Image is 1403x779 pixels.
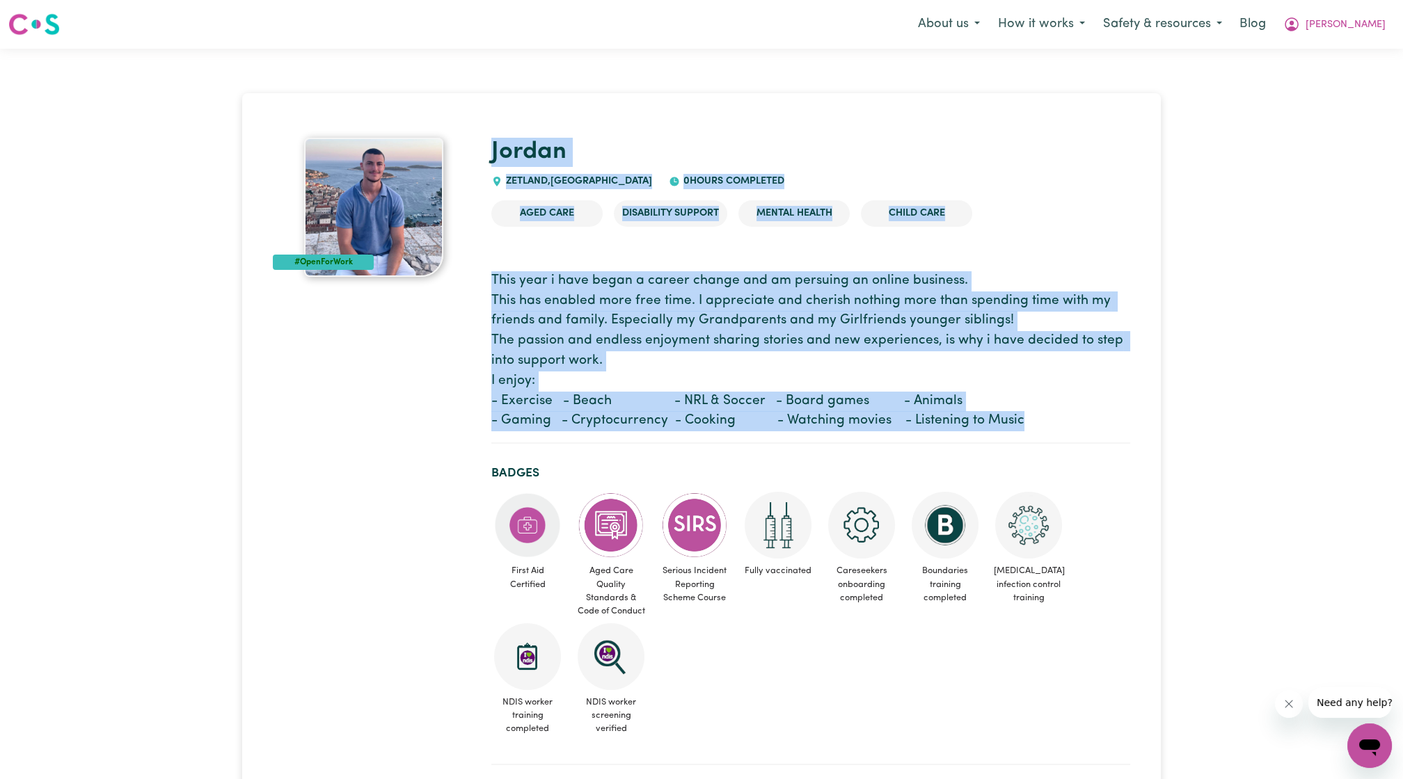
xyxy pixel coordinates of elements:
iframe: Close message [1275,690,1303,718]
a: Jordan's profile picture'#OpenForWork [273,138,475,277]
button: Safety & resources [1094,10,1231,39]
span: Careseekers onboarding completed [825,559,898,610]
img: CS Academy: Boundaries in care and support work course completed [912,492,978,559]
iframe: Message from company [1308,687,1392,718]
a: Careseekers logo [8,8,60,40]
img: CS Academy: Introduction to NDIS Worker Training course completed [494,623,561,690]
p: This year i have began a career change and am persuing an online business. This has enabled more ... [491,271,1130,431]
span: NDIS worker screening verified [575,690,647,741]
img: Jordan [304,138,443,277]
button: About us [909,10,989,39]
span: Serious Incident Reporting Scheme Course [658,559,731,610]
img: CS Academy: Careseekers Onboarding course completed [828,492,895,559]
span: NDIS worker training completed [491,690,564,741]
h2: Badges [491,466,1130,481]
img: Careseekers logo [8,12,60,37]
span: Fully vaccinated [742,559,814,583]
li: Mental Health [738,200,850,227]
span: 0 hours completed [680,176,784,186]
span: [PERSON_NAME] [1306,17,1386,33]
span: First Aid Certified [491,559,564,596]
img: CS Academy: COVID-19 Infection Control Training course completed [995,492,1062,559]
iframe: Button to launch messaging window [1347,723,1392,768]
button: How it works [989,10,1094,39]
img: Care and support worker has received 2 doses of COVID-19 vaccine [745,492,811,559]
span: Boundaries training completed [909,559,981,610]
img: CS Academy: Serious Incident Reporting Scheme course completed [661,492,728,559]
img: NDIS Worker Screening Verified [578,623,644,690]
span: Aged Care Quality Standards & Code of Conduct [575,559,647,623]
img: Care and support worker has completed First Aid Certification [494,492,561,559]
li: Disability Support [614,200,727,227]
a: Blog [1231,9,1274,40]
span: ZETLAND , [GEOGRAPHIC_DATA] [502,176,652,186]
li: Aged Care [491,200,603,227]
span: Need any help? [8,10,84,21]
img: CS Academy: Aged Care Quality Standards & Code of Conduct course completed [578,492,644,559]
span: [MEDICAL_DATA] infection control training [992,559,1065,610]
li: Child care [861,200,972,227]
a: Jordan [491,140,566,164]
button: My Account [1274,10,1395,39]
div: #OpenForWork [273,255,374,270]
